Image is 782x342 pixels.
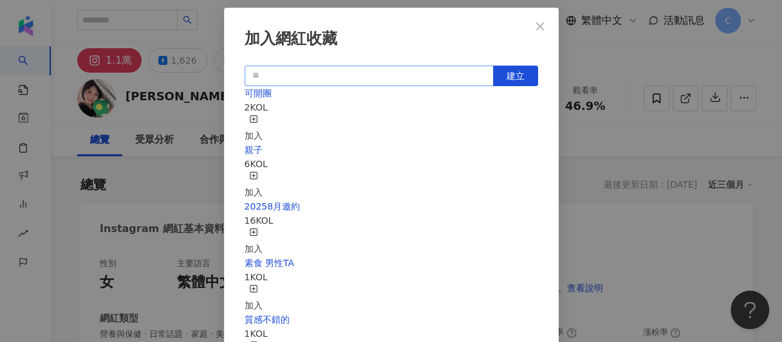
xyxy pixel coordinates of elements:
a: 親子 [245,145,263,155]
a: 素食 男性TA [245,258,295,268]
a: 可開團 [245,88,272,98]
div: 加入網紅收藏 [245,28,538,50]
div: 6 KOL [245,157,538,171]
button: 加入 [245,171,263,199]
a: 20258月邀約 [245,201,301,212]
div: 1 KOL [245,270,538,284]
button: 加入 [245,284,263,312]
div: 1 KOL [245,327,538,341]
a: 質感不錯的 [245,314,290,325]
div: 2 KOL [245,100,538,114]
button: 建立 [493,66,538,86]
span: 建立 [507,71,525,81]
button: 加入 [245,228,263,256]
button: Close [527,14,553,39]
button: 加入 [245,114,263,143]
div: 16 KOL [245,213,538,228]
span: close [535,21,545,32]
